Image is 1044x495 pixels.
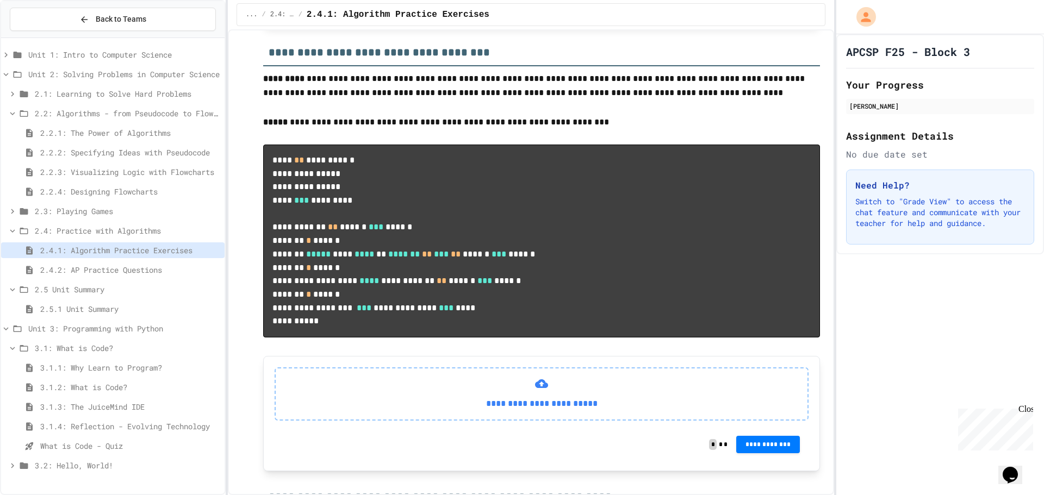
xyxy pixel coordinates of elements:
[35,460,220,471] span: 3.2: Hello, World!
[28,323,220,334] span: Unit 3: Programming with Python
[846,148,1034,161] div: No due date set
[40,186,220,197] span: 2.2.4: Designing Flowcharts
[28,49,220,60] span: Unit 1: Intro to Computer Science
[40,421,220,432] span: 3.1.4: Reflection - Evolving Technology
[40,127,220,139] span: 2.2.1: The Power of Algorithms
[40,362,220,373] span: 3.1.1: Why Learn to Program?
[40,264,220,275] span: 2.4.2: AP Practice Questions
[855,196,1025,229] p: Switch to "Grade View" to access the chat feature and communicate with your teacher for help and ...
[855,179,1025,192] h3: Need Help?
[262,10,266,19] span: /
[40,401,220,412] span: 3.1.3: The JuiceMind IDE
[96,14,146,25] span: Back to Teams
[40,303,220,315] span: 2.5.1 Unit Summary
[40,147,220,158] span: 2.2.2: Specifying Ideas with Pseudocode
[846,128,1034,143] h2: Assignment Details
[35,284,220,295] span: 2.5 Unit Summary
[40,440,220,452] span: What is Code - Quiz
[307,8,489,21] span: 2.4.1: Algorithm Practice Exercises
[35,225,220,236] span: 2.4: Practice with Algorithms
[270,10,294,19] span: 2.4: Practice with Algorithms
[846,44,970,59] h1: APCSP F25 - Block 3
[299,10,302,19] span: /
[35,342,220,354] span: 3.1: What is Code?
[35,205,220,217] span: 2.3: Playing Games
[998,452,1033,484] iframe: chat widget
[954,404,1033,450] iframe: chat widget
[246,10,258,19] span: ...
[849,101,1031,111] div: [PERSON_NAME]
[40,166,220,178] span: 2.2.3: Visualizing Logic with Flowcharts
[4,4,75,69] div: Chat with us now!Close
[28,68,220,80] span: Unit 2: Solving Problems in Computer Science
[40,245,220,256] span: 2.4.1: Algorithm Practice Exercises
[845,4,879,29] div: My Account
[846,77,1034,92] h2: Your Progress
[40,381,220,393] span: 3.1.2: What is Code?
[35,108,220,119] span: 2.2: Algorithms - from Pseudocode to Flowcharts
[10,8,216,31] button: Back to Teams
[35,88,220,99] span: 2.1: Learning to Solve Hard Problems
